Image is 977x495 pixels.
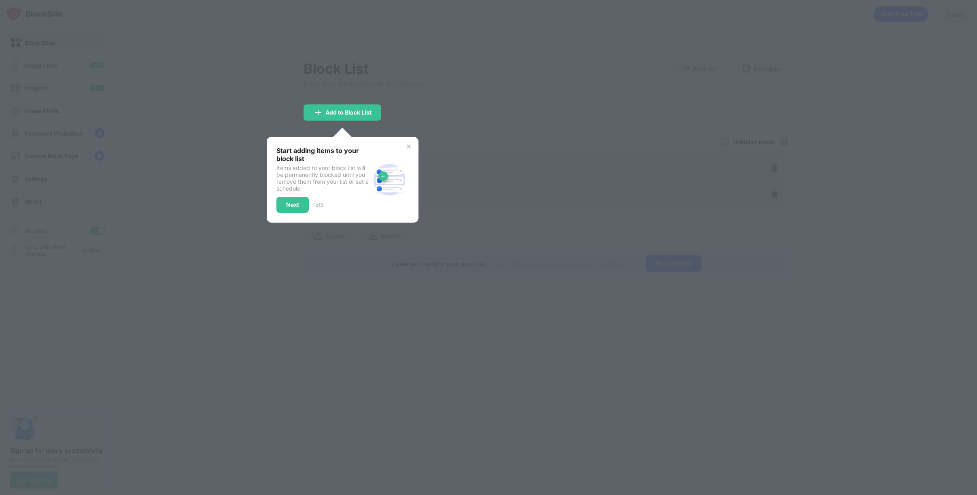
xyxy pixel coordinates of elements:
div: 1 of 3 [314,202,323,208]
div: Add to Block List [325,109,372,116]
div: Start adding items to your block list [276,147,370,163]
div: Items added to your block list will be permanently blocked until you remove them from your list o... [276,164,370,192]
div: Next [286,202,299,208]
img: x-button.svg [406,143,412,150]
img: block-site.svg [370,160,409,199]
